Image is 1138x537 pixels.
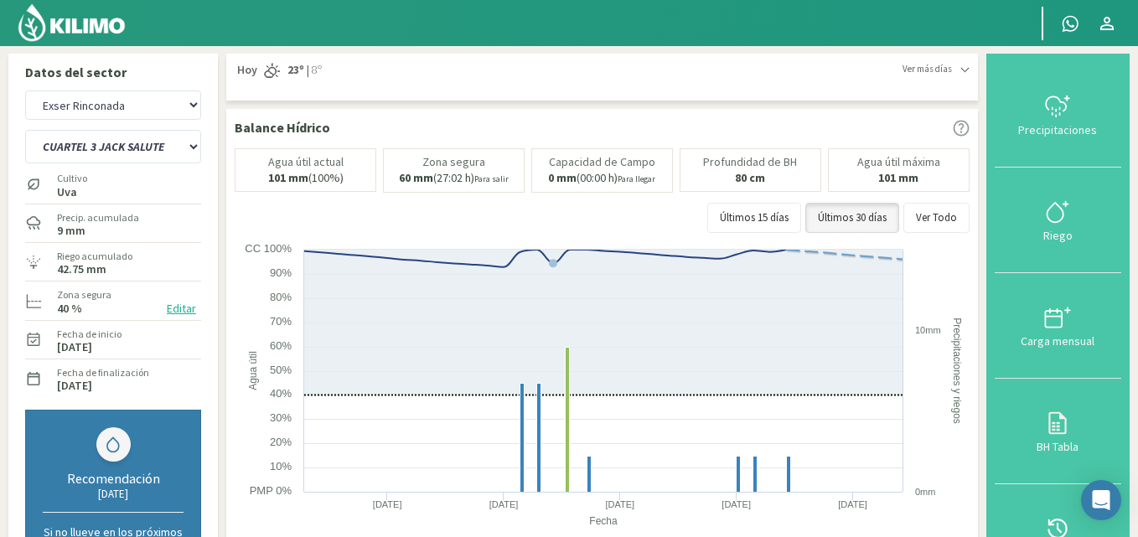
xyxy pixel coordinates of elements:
[25,62,201,82] p: Datos del sector
[489,499,519,509] text: [DATE]
[57,365,149,380] label: Fecha de finalización
[995,62,1121,168] button: Precipitaciones
[235,117,330,137] p: Balance Hídrico
[915,487,935,497] text: 0mm
[57,303,82,314] label: 40 %
[878,170,918,185] b: 101 mm
[270,460,292,472] text: 10%
[1000,335,1116,347] div: Carga mensual
[57,342,92,353] label: [DATE]
[903,203,970,233] button: Ver Todo
[268,170,308,185] b: 101 mm
[735,170,765,185] b: 80 cm
[903,62,952,76] span: Ver más días
[995,379,1121,484] button: BH Tabla
[57,249,132,264] label: Riego acumulado
[270,387,292,400] text: 40%
[915,325,941,335] text: 10mm
[270,364,292,376] text: 50%
[270,266,292,279] text: 90%
[707,203,801,233] button: Últimos 15 días
[857,156,940,168] p: Agua útil máxima
[268,172,344,184] p: (100%)
[250,484,292,497] text: PMP 0%
[722,499,751,509] text: [DATE]
[57,210,139,225] label: Precip. acumulada
[995,168,1121,273] button: Riego
[307,62,309,79] span: |
[57,327,122,342] label: Fecha de inicio
[57,287,111,302] label: Zona segura
[309,62,322,79] span: 8º
[57,264,106,275] label: 42.75 mm
[589,515,618,527] text: Fecha
[270,436,292,448] text: 20%
[951,318,963,424] text: Precipitaciones y riegos
[548,172,655,185] p: (00:00 h)
[270,291,292,303] text: 80%
[270,339,292,352] text: 60%
[549,156,655,168] p: Capacidad de Campo
[838,499,867,509] text: [DATE]
[474,173,509,184] small: Para salir
[1000,441,1116,452] div: BH Tabla
[1000,124,1116,136] div: Precipitaciones
[57,187,87,198] label: Uva
[268,156,344,168] p: Agua útil actual
[245,242,292,255] text: CC 100%
[270,411,292,424] text: 30%
[247,351,259,390] text: Agua útil
[618,173,655,184] small: Para llegar
[606,499,635,509] text: [DATE]
[399,172,509,185] p: (27:02 h)
[43,470,184,487] div: Recomendación
[162,299,201,318] button: Editar
[17,3,127,43] img: Kilimo
[57,171,87,186] label: Cultivo
[422,156,485,168] p: Zona segura
[399,170,433,185] b: 60 mm
[548,170,577,185] b: 0 mm
[57,225,85,236] label: 9 mm
[1081,480,1121,520] div: Open Intercom Messenger
[995,273,1121,379] button: Carga mensual
[805,203,899,233] button: Últimos 30 días
[1000,230,1116,241] div: Riego
[373,499,402,509] text: [DATE]
[43,487,184,501] div: [DATE]
[57,380,92,391] label: [DATE]
[235,62,257,79] span: Hoy
[703,156,797,168] p: Profundidad de BH
[270,315,292,328] text: 70%
[287,62,304,77] strong: 23º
